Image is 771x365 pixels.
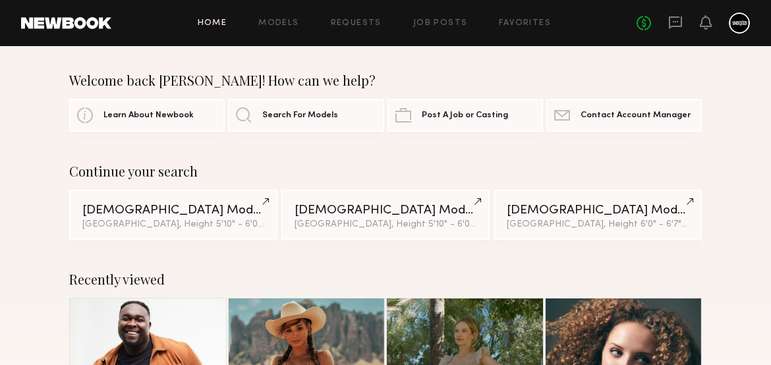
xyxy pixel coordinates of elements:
[198,19,227,28] a: Home
[422,111,508,120] span: Post A Job or Casting
[507,204,689,217] div: [DEMOGRAPHIC_DATA] Models
[69,99,225,132] a: Learn About Newbook
[581,111,691,120] span: Contact Account Manager
[258,19,299,28] a: Models
[546,99,702,132] a: Contact Account Manager
[295,220,476,229] div: [GEOGRAPHIC_DATA], Height 5'10" - 6'0"
[494,190,702,240] a: [DEMOGRAPHIC_DATA] Models[GEOGRAPHIC_DATA], Height 6'0" - 6'7"&1other filter
[499,19,551,28] a: Favorites
[331,19,382,28] a: Requests
[69,163,702,179] div: Continue your search
[295,204,476,217] div: [DEMOGRAPHIC_DATA] Models
[413,19,468,28] a: Job Posts
[69,271,702,287] div: Recently viewed
[82,204,264,217] div: [DEMOGRAPHIC_DATA] Models
[507,220,689,229] div: [GEOGRAPHIC_DATA], Height 6'0" - 6'7"
[103,111,194,120] span: Learn About Newbook
[69,190,277,240] a: [DEMOGRAPHIC_DATA] Models[GEOGRAPHIC_DATA], Height 5'10" - 6'0"&1other filter
[387,99,543,132] a: Post A Job or Casting
[281,190,490,240] a: [DEMOGRAPHIC_DATA] Models[GEOGRAPHIC_DATA], Height 5'10" - 6'0"&1other filter
[228,99,384,132] a: Search For Models
[262,111,338,120] span: Search For Models
[69,72,702,88] div: Welcome back [PERSON_NAME]! How can we help?
[82,220,264,229] div: [GEOGRAPHIC_DATA], Height 5'10" - 6'0"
